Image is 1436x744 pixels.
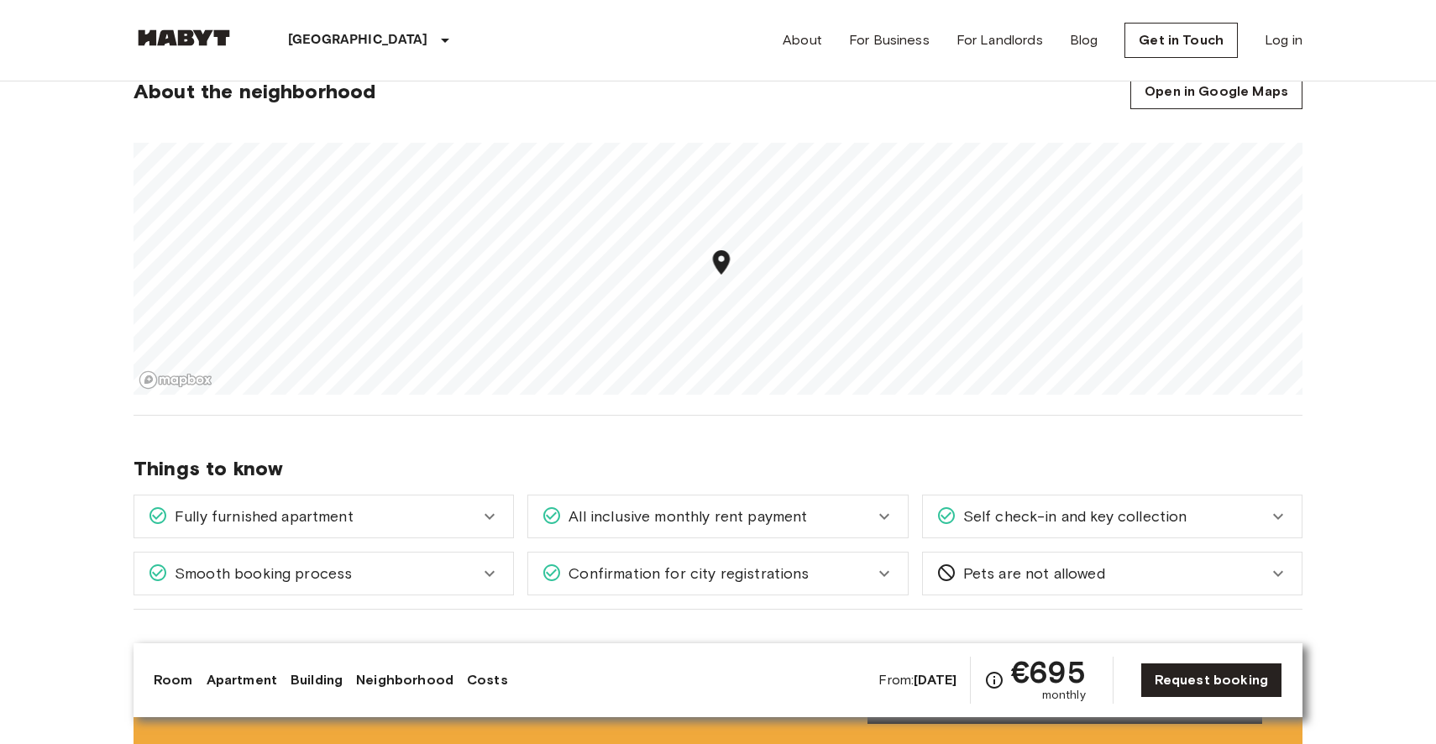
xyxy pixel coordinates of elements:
span: Self check-in and key collection [956,506,1187,527]
div: Pets are not allowed [923,553,1302,595]
a: Costs [467,670,508,690]
a: For Landlords [956,30,1043,50]
div: All inclusive monthly rent payment [528,495,907,537]
a: Open in Google Maps [1130,74,1302,109]
span: Things to know [134,456,1302,481]
span: About the neighborhood [134,79,375,104]
a: Building [291,670,343,690]
a: For Business [849,30,930,50]
div: Self check-in and key collection [923,495,1302,537]
a: Get in Touch [1124,23,1238,58]
svg: Check cost overview for full price breakdown. Please note that discounts apply to new joiners onl... [984,670,1004,690]
div: Smooth booking process [134,553,513,595]
span: €695 [1011,657,1086,687]
a: Apartment [207,670,277,690]
span: Pets are not allowed [956,563,1105,584]
img: Habyt [134,29,234,46]
span: From: [878,671,956,689]
span: Confirmation for city registrations [562,563,809,584]
div: Map marker [707,248,736,282]
a: Room [154,670,193,690]
span: All inclusive monthly rent payment [562,506,807,527]
a: Neighborhood [356,670,453,690]
a: Mapbox logo [139,370,212,390]
b: [DATE] [914,672,956,688]
span: Fully furnished apartment [168,506,354,527]
span: Smooth booking process [168,563,352,584]
span: monthly [1042,687,1086,704]
p: [GEOGRAPHIC_DATA] [288,30,428,50]
a: Blog [1070,30,1098,50]
a: Request booking [1140,663,1282,698]
a: Log in [1265,30,1302,50]
a: About [783,30,822,50]
div: Confirmation for city registrations [528,553,907,595]
canvas: Map [134,143,1302,395]
div: Fully furnished apartment [134,495,513,537]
